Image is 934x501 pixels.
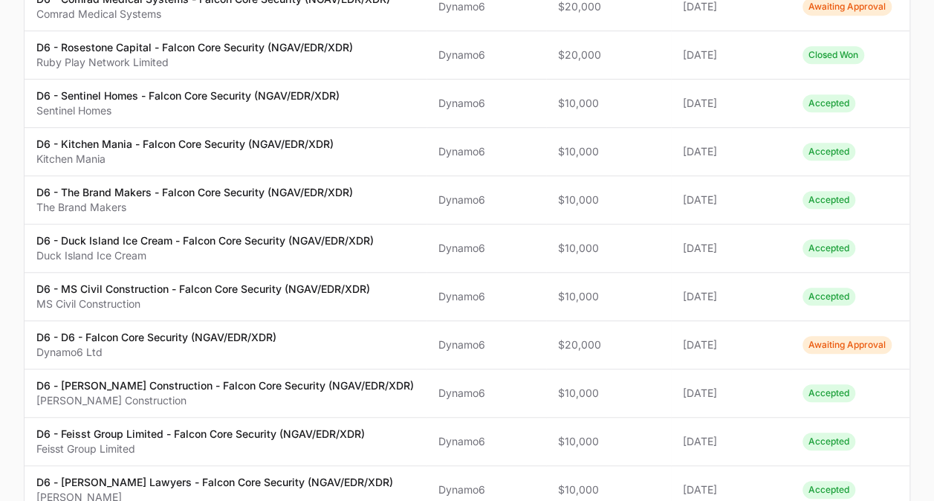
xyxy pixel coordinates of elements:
span: Dynamo6 [438,48,534,62]
p: Sentinel Homes [36,103,340,118]
span: $10,000 [558,193,660,207]
p: D6 - MS Civil Construction - Falcon Core Security (NGAV/EDR/XDR) [36,282,370,297]
p: Dynamo6 Ltd [36,345,276,360]
span: [DATE] [683,337,778,352]
span: Dynamo6 [438,241,534,256]
span: [DATE] [683,193,778,207]
span: $10,000 [558,386,660,401]
span: Dynamo6 [438,144,534,159]
span: [DATE] [683,241,778,256]
p: D6 - D6 - Falcon Core Security (NGAV/EDR/XDR) [36,330,276,345]
p: D6 - Feisst Group Limited - Falcon Core Security (NGAV/EDR/XDR) [36,427,365,442]
span: [DATE] [683,289,778,304]
p: D6 - Sentinel Homes - Falcon Core Security (NGAV/EDR/XDR) [36,88,340,103]
p: D6 - Rosestone Capital - Falcon Core Security (NGAV/EDR/XDR) [36,40,353,55]
p: MS Civil Construction [36,297,370,311]
p: D6 - [PERSON_NAME] Lawyers - Falcon Core Security (NGAV/EDR/XDR) [36,475,393,490]
p: Duck Island Ice Cream [36,248,374,263]
p: [PERSON_NAME] Construction [36,393,414,408]
span: $10,000 [558,241,660,256]
span: [DATE] [683,434,778,449]
span: [DATE] [683,48,778,62]
p: D6 - Duck Island Ice Cream - Falcon Core Security (NGAV/EDR/XDR) [36,233,374,248]
span: Dynamo6 [438,289,534,304]
p: Comrad Medical Systems [36,7,390,22]
span: Dynamo6 [438,386,534,401]
span: Dynamo6 [438,434,534,449]
p: D6 - [PERSON_NAME] Construction - Falcon Core Security (NGAV/EDR/XDR) [36,378,414,393]
span: Dynamo6 [438,482,534,497]
span: $20,000 [558,48,660,62]
p: Kitchen Mania [36,152,334,167]
p: Feisst Group Limited [36,442,365,456]
p: Ruby Play Network Limited [36,55,353,70]
span: Dynamo6 [438,337,534,352]
span: Dynamo6 [438,96,534,111]
span: $10,000 [558,289,660,304]
span: $10,000 [558,144,660,159]
span: [DATE] [683,482,778,497]
span: $10,000 [558,434,660,449]
p: D6 - Kitchen Mania - Falcon Core Security (NGAV/EDR/XDR) [36,137,334,152]
span: $10,000 [558,482,660,497]
span: $10,000 [558,96,660,111]
p: The Brand Makers [36,200,353,215]
span: [DATE] [683,96,778,111]
span: $20,000 [558,337,660,352]
span: [DATE] [683,386,778,401]
span: [DATE] [683,144,778,159]
span: Dynamo6 [438,193,534,207]
p: D6 - The Brand Makers - Falcon Core Security (NGAV/EDR/XDR) [36,185,353,200]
